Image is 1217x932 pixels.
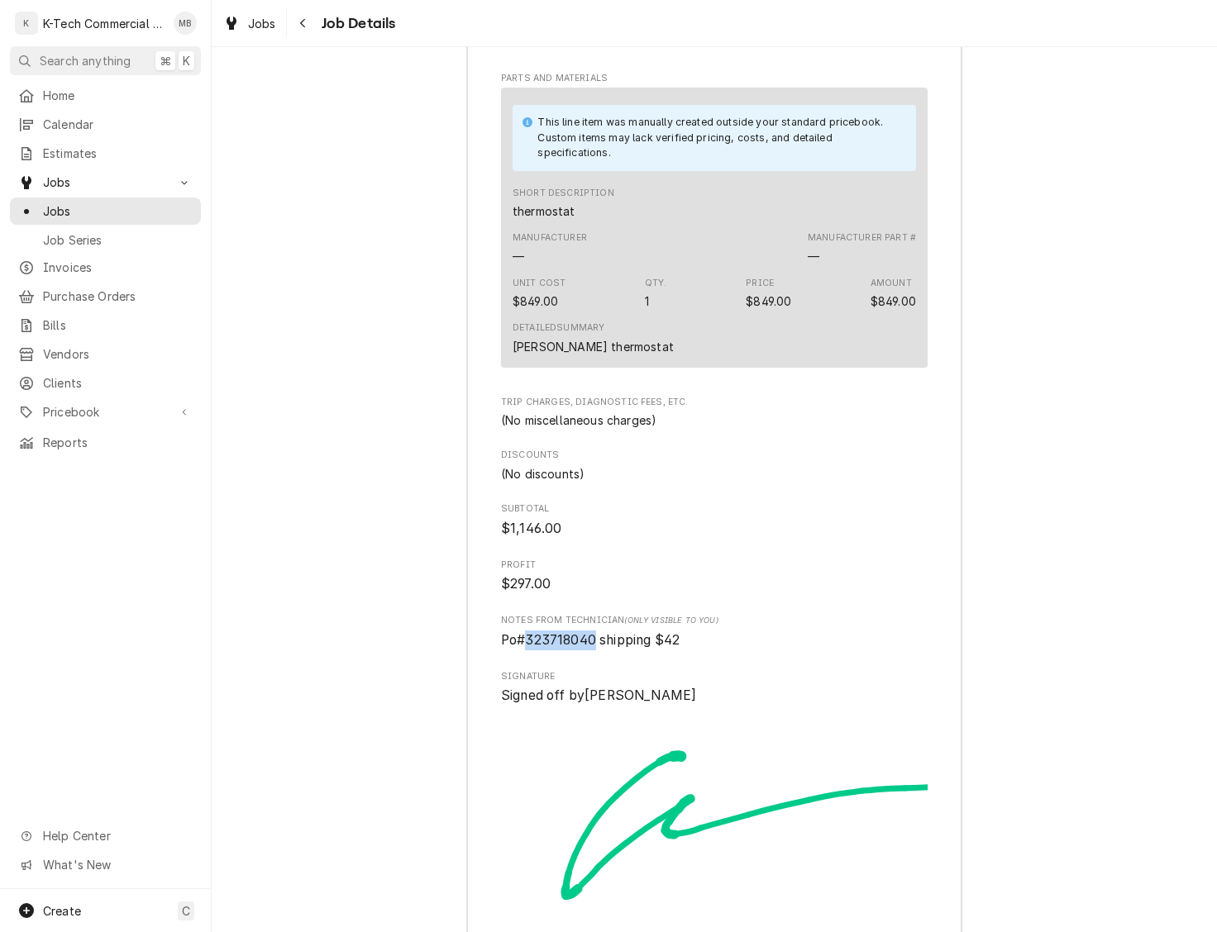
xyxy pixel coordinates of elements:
[10,283,201,310] a: Purchase Orders
[43,345,193,363] span: Vendors
[501,630,928,650] span: [object Object]
[501,614,928,649] div: [object Object]
[501,574,928,594] span: Profit
[513,231,587,245] div: Manufacturer
[10,226,201,254] a: Job Series
[501,502,928,516] span: Subtotal
[174,12,197,35] div: Mehdi Bazidane's Avatar
[808,248,819,265] div: Part Number
[501,396,928,429] div: Trip Charges, Diagnostic Fees, etc.
[501,686,928,706] span: Signed Off By
[43,87,193,104] span: Home
[10,369,201,397] a: Clients
[15,12,38,35] div: K
[513,292,558,310] div: Cost
[43,904,81,918] span: Create
[43,116,193,133] span: Calendar
[808,231,916,245] div: Manufacturer Part #
[10,340,201,368] a: Vendors
[501,576,551,592] span: $297.00
[10,46,201,75] button: Search anything⌘K
[10,822,201,849] a: Go to Help Center
[537,115,900,160] div: This line item was manually created outside your standard pricebook. Custom items may lack verifi...
[513,231,587,264] div: Manufacturer
[501,449,928,482] div: Discounts
[501,614,928,627] span: Notes from Technician
[160,52,171,69] span: ⌘
[182,902,190,920] span: C
[501,502,928,538] div: Subtotal
[746,277,774,290] div: Price
[10,311,201,339] a: Bills
[501,396,928,409] span: Trip Charges, Diagnostic Fees, etc.
[746,277,791,310] div: Price
[513,187,614,220] div: Short Description
[871,277,916,310] div: Amount
[501,519,928,539] span: Subtotal
[40,52,131,69] span: Search anything
[43,15,165,32] div: K-Tech Commercial Kitchen Repair & Maintenance
[871,277,912,290] div: Amount
[501,559,928,594] div: Profit
[513,248,524,265] div: Manufacturer
[10,429,201,456] a: Reports
[501,465,928,483] div: Discounts List
[43,145,193,162] span: Estimates
[808,231,916,264] div: Part Number
[43,434,193,451] span: Reports
[513,277,566,310] div: Cost
[10,140,201,167] a: Estimates
[501,411,928,429] div: Trip Charges, Diagnostic Fees, etc. List
[217,10,283,37] a: Jobs
[501,521,561,536] span: $1,146.00
[43,288,193,305] span: Purchase Orders
[10,398,201,426] a: Go to Pricebook
[10,111,201,138] a: Calendar
[645,277,667,310] div: Quantity
[513,338,674,355] div: [PERSON_NAME] thermostat
[317,12,396,35] span: Job Details
[183,52,190,69] span: K
[43,316,193,334] span: Bills
[513,202,575,220] div: Short Description
[746,292,791,310] div: Price
[10,197,201,225] a: Jobs
[645,292,649,310] div: Quantity
[43,856,191,873] span: What's New
[501,72,928,375] div: Parts and Materials
[645,277,667,290] div: Qty.
[10,851,201,878] a: Go to What's New
[10,82,201,109] a: Home
[871,292,916,310] div: Amount
[43,403,168,421] span: Pricebook
[43,174,168,191] span: Jobs
[513,187,614,200] div: Short Description
[501,88,928,375] div: Parts and Materials List
[248,15,276,32] span: Jobs
[501,670,928,683] span: Signature
[290,10,317,36] button: Navigate back
[10,254,201,281] a: Invoices
[501,88,928,368] div: Line Item
[501,72,928,85] span: Parts and Materials
[501,449,928,462] span: Discounts
[10,169,201,196] a: Go to Jobs
[174,12,197,35] div: MB
[43,827,191,844] span: Help Center
[513,277,566,290] div: Unit Cost
[43,231,193,249] span: Job Series
[624,616,718,625] span: (Only Visible to You)
[513,321,604,335] div: Detailed Summary
[501,632,680,648] span: Po#323718040 shipping $42
[43,202,193,220] span: Jobs
[43,259,193,276] span: Invoices
[501,559,928,572] span: Profit
[43,374,193,392] span: Clients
